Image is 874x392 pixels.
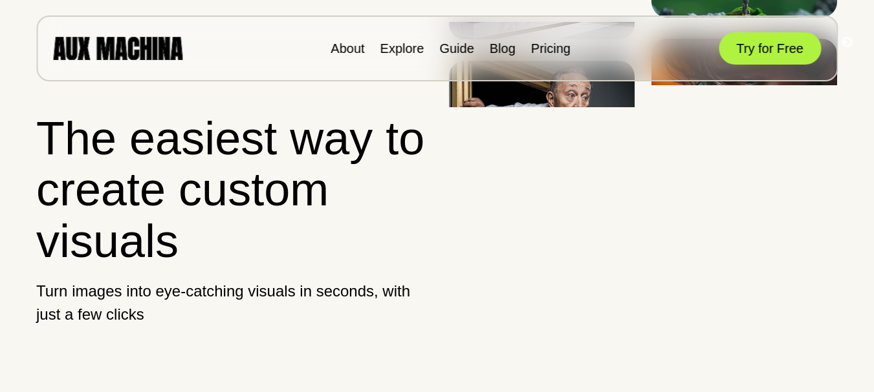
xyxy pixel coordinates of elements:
[53,37,182,59] img: AUX MACHINA
[490,41,516,56] a: Blog
[380,41,424,56] a: Explore
[719,32,821,65] button: Try for Free
[331,41,364,56] a: About
[36,113,426,267] h1: The easiest way to create custom visuals
[531,41,571,56] a: Pricing
[439,41,474,56] a: Guide
[36,280,426,326] p: Turn images into eye-catching visuals in seconds, with just a few clicks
